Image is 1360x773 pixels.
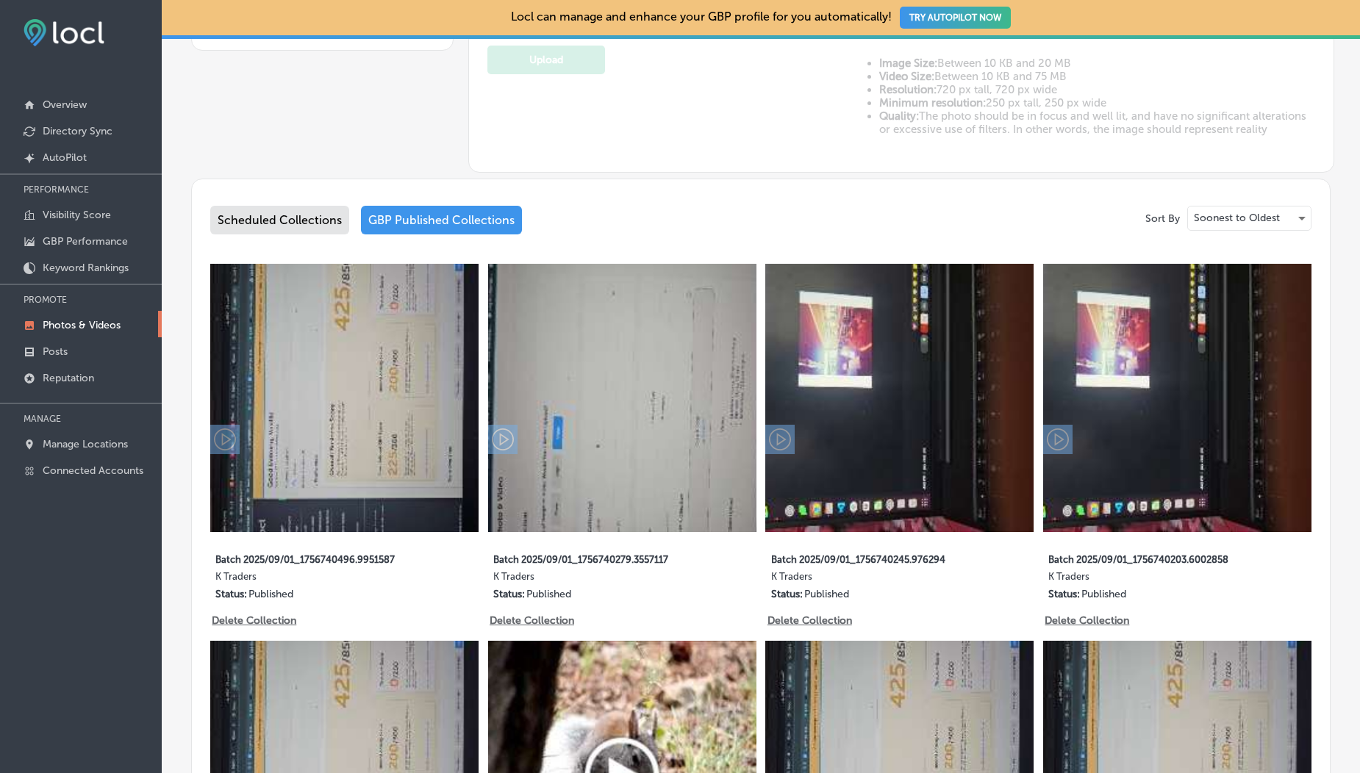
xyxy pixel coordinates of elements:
label: Batch 2025/09/01_1756740245.976294 [771,545,976,571]
button: TRY AUTOPILOT NOW [900,7,1011,29]
p: Delete Collection [490,614,573,627]
p: Posts [43,345,68,358]
p: Status: [493,588,525,600]
p: Delete Collection [1045,614,1128,627]
p: Status: [771,588,803,600]
p: Directory Sync [43,125,112,137]
div: Scheduled Collections [210,206,349,234]
p: Status: [215,588,247,600]
label: K Traders [493,571,698,588]
div: GBP Published Collections [361,206,522,234]
div: Soonest to Oldest [1188,206,1311,230]
label: Batch 2025/09/01_1756740279.3557117 [493,545,698,571]
p: Status: [1048,588,1080,600]
label: K Traders [215,571,420,588]
p: Keyword Rankings [43,262,129,274]
p: Reputation [43,372,94,384]
label: Batch 2025/09/01_1756740203.6002858 [1048,545,1253,571]
label: K Traders [771,571,976,588]
p: Overview [43,98,87,111]
img: Collection thumbnail [210,264,479,532]
p: Published [248,588,293,600]
p: Delete Collection [212,614,295,627]
img: Collection thumbnail [488,264,756,532]
p: Published [804,588,849,600]
p: AutoPilot [43,151,87,164]
p: Published [526,588,571,600]
p: Soonest to Oldest [1194,211,1280,225]
p: Sort By [1145,212,1180,225]
p: Visibility Score [43,209,111,221]
p: GBP Performance [43,235,128,248]
p: Photos & Videos [43,319,121,331]
p: Connected Accounts [43,464,143,477]
p: Manage Locations [43,438,128,450]
img: Collection thumbnail [1043,264,1311,532]
p: Published [1081,588,1126,600]
p: Delete Collection [767,614,851,627]
label: Batch 2025/09/01_1756740496.9951587 [215,545,420,571]
img: Collection thumbnail [765,264,1034,532]
label: K Traders [1048,571,1253,588]
img: fda3e92497d09a02dc62c9cd864e3231.png [24,19,104,46]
